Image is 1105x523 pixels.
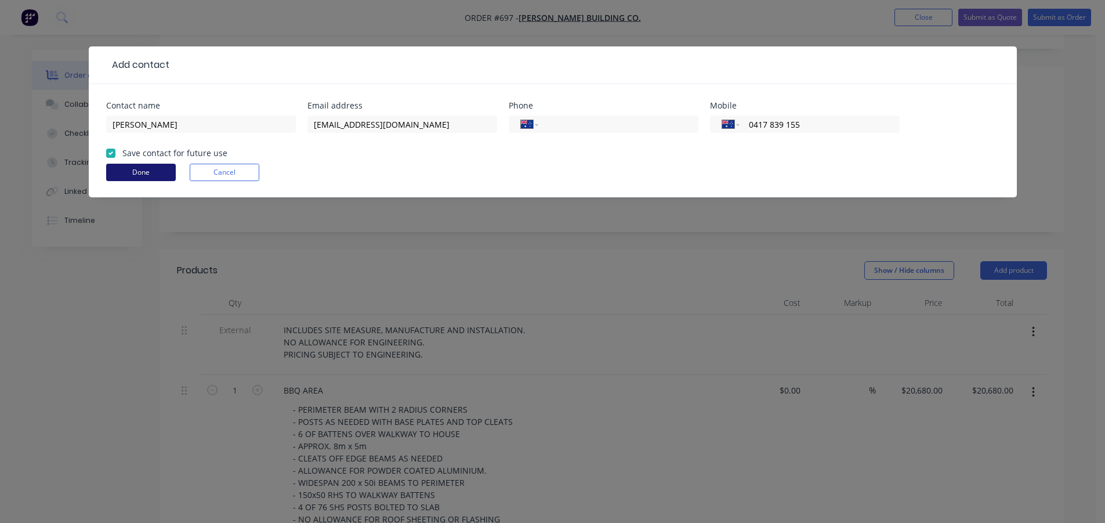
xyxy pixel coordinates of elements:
[307,102,497,110] div: Email address
[106,58,169,72] div: Add contact
[106,102,296,110] div: Contact name
[509,102,698,110] div: Phone
[122,147,227,159] label: Save contact for future use
[710,102,900,110] div: Mobile
[190,164,259,181] button: Cancel
[106,164,176,181] button: Done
